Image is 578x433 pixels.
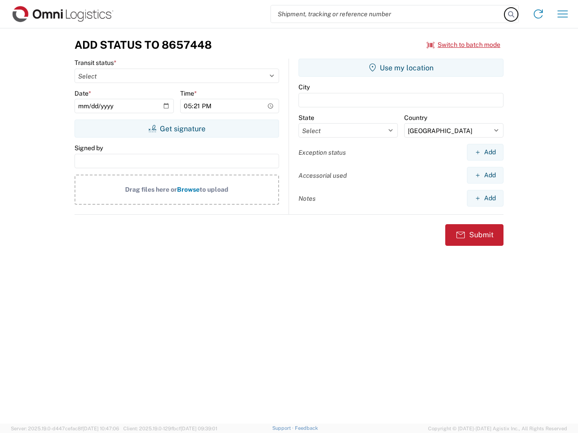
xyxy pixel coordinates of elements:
h3: Add Status to 8657448 [75,38,212,51]
label: City [298,83,310,91]
label: Exception status [298,148,346,157]
button: Submit [445,224,503,246]
span: Drag files here or [125,186,177,193]
span: Client: 2025.19.0-129fbcf [123,426,217,431]
span: Server: 2025.19.0-d447cefac8f [11,426,119,431]
span: to upload [200,186,228,193]
span: Browse [177,186,200,193]
label: Time [180,89,197,97]
span: [DATE] 10:47:06 [83,426,119,431]
button: Add [467,167,503,184]
label: Accessorial used [298,171,347,180]
button: Add [467,144,503,161]
input: Shipment, tracking or reference number [271,5,505,23]
label: Country [404,114,427,122]
button: Add [467,190,503,207]
label: Notes [298,194,316,203]
label: Transit status [75,59,117,67]
span: Copyright © [DATE]-[DATE] Agistix Inc., All Rights Reserved [428,424,567,433]
label: Date [75,89,91,97]
a: Feedback [295,425,318,431]
a: Support [272,425,295,431]
button: Use my location [298,59,503,77]
label: State [298,114,314,122]
button: Switch to batch mode [427,37,500,52]
button: Get signature [75,120,279,138]
span: [DATE] 09:39:01 [181,426,217,431]
label: Signed by [75,144,103,152]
